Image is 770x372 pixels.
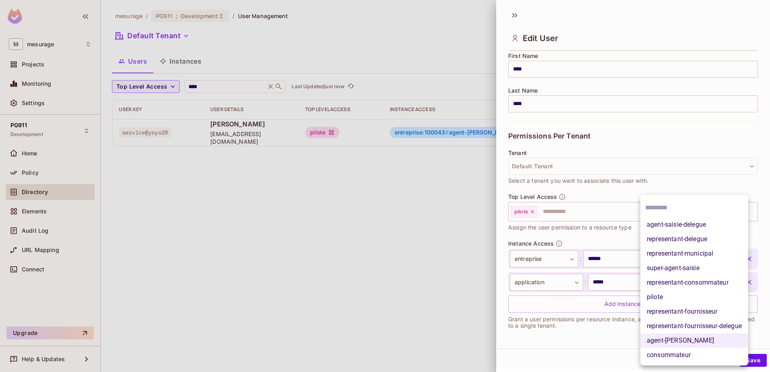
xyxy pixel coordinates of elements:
li: representant-delegue [640,232,748,246]
li: agent-saisie-delegue [640,217,748,232]
li: representant-municipal [640,246,748,261]
li: pilote [640,290,748,304]
li: representant-fournisseur [640,304,748,319]
li: agent-[PERSON_NAME] [640,333,748,348]
li: representant-consommateur [640,275,748,290]
li: super-agent-saisie [640,261,748,275]
li: representant-fournisseur-delegue [640,319,748,333]
li: consommateur [640,348,748,362]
